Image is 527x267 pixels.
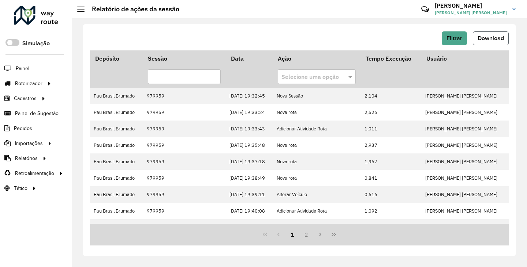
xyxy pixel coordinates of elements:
[285,228,299,241] button: 1
[90,219,143,236] td: Pau Brasil Brumado
[143,153,226,170] td: 979959
[143,170,226,186] td: 979959
[273,219,360,236] td: Remover Atividade Rota
[273,186,360,203] td: Alterar Veículo
[273,121,360,137] td: Adicionar Atividade Rota
[226,88,273,104] td: [DATE] 19:32:45
[90,170,143,186] td: Pau Brasil Brumado
[360,153,421,170] td: 1,967
[360,203,421,219] td: 1,092
[273,170,360,186] td: Nova rota
[15,80,42,87] span: Roteirizador
[14,125,32,132] span: Pedidos
[435,9,507,16] span: [PERSON_NAME] [PERSON_NAME]
[360,104,421,121] td: 2,526
[14,95,37,102] span: Cadastros
[15,155,38,162] span: Relatórios
[15,169,54,177] span: Retroalimentação
[446,35,462,41] span: Filtrar
[15,110,59,117] span: Painel de Sugestão
[22,39,50,48] label: Simulação
[143,203,226,219] td: 979959
[226,153,273,170] td: [DATE] 19:37:18
[273,104,360,121] td: Nova rota
[143,121,226,137] td: 979959
[360,51,421,66] th: Tempo Execução
[422,137,509,153] td: [PERSON_NAME] [PERSON_NAME]
[473,31,509,45] button: Download
[143,104,226,121] td: 979959
[15,140,43,147] span: Importações
[143,88,226,104] td: 979959
[360,186,421,203] td: 0,616
[226,121,273,137] td: [DATE] 19:33:43
[360,219,421,236] td: 0,961
[90,121,143,137] td: Pau Brasil Brumado
[143,186,226,203] td: 979959
[90,104,143,121] td: Pau Brasil Brumado
[226,186,273,203] td: [DATE] 19:39:11
[14,184,27,192] span: Tático
[360,137,421,153] td: 2,937
[422,51,509,66] th: Usuário
[442,31,467,45] button: Filtrar
[360,121,421,137] td: 1,011
[226,51,273,66] th: Data
[273,137,360,153] td: Nova rota
[90,186,143,203] td: Pau Brasil Brumado
[417,1,433,17] a: Contato Rápido
[422,121,509,137] td: [PERSON_NAME] [PERSON_NAME]
[226,104,273,121] td: [DATE] 19:33:24
[16,65,29,72] span: Painel
[143,219,226,236] td: 979959
[299,228,313,241] button: 2
[360,170,421,186] td: 0,841
[422,153,509,170] td: [PERSON_NAME] [PERSON_NAME]
[422,186,509,203] td: [PERSON_NAME] [PERSON_NAME]
[143,137,226,153] td: 979959
[90,51,143,66] th: Depósito
[327,228,341,241] button: Last Page
[360,88,421,104] td: 2,104
[226,137,273,153] td: [DATE] 19:35:48
[422,170,509,186] td: [PERSON_NAME] [PERSON_NAME]
[90,88,143,104] td: Pau Brasil Brumado
[90,137,143,153] td: Pau Brasil Brumado
[226,219,273,236] td: [DATE] 19:40:33
[226,203,273,219] td: [DATE] 19:40:08
[273,153,360,170] td: Nova rota
[273,51,360,66] th: Ação
[85,5,179,13] h2: Relatório de ações da sessão
[226,170,273,186] td: [DATE] 19:38:49
[478,35,504,41] span: Download
[435,2,507,9] h3: [PERSON_NAME]
[422,203,509,219] td: [PERSON_NAME] [PERSON_NAME]
[273,203,360,219] td: Adicionar Atividade Rota
[313,228,327,241] button: Next Page
[422,104,509,121] td: [PERSON_NAME] [PERSON_NAME]
[422,88,509,104] td: [PERSON_NAME] [PERSON_NAME]
[143,51,226,66] th: Sessão
[90,203,143,219] td: Pau Brasil Brumado
[273,88,360,104] td: Nova Sessão
[90,153,143,170] td: Pau Brasil Brumado
[422,219,509,236] td: [PERSON_NAME] [PERSON_NAME]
